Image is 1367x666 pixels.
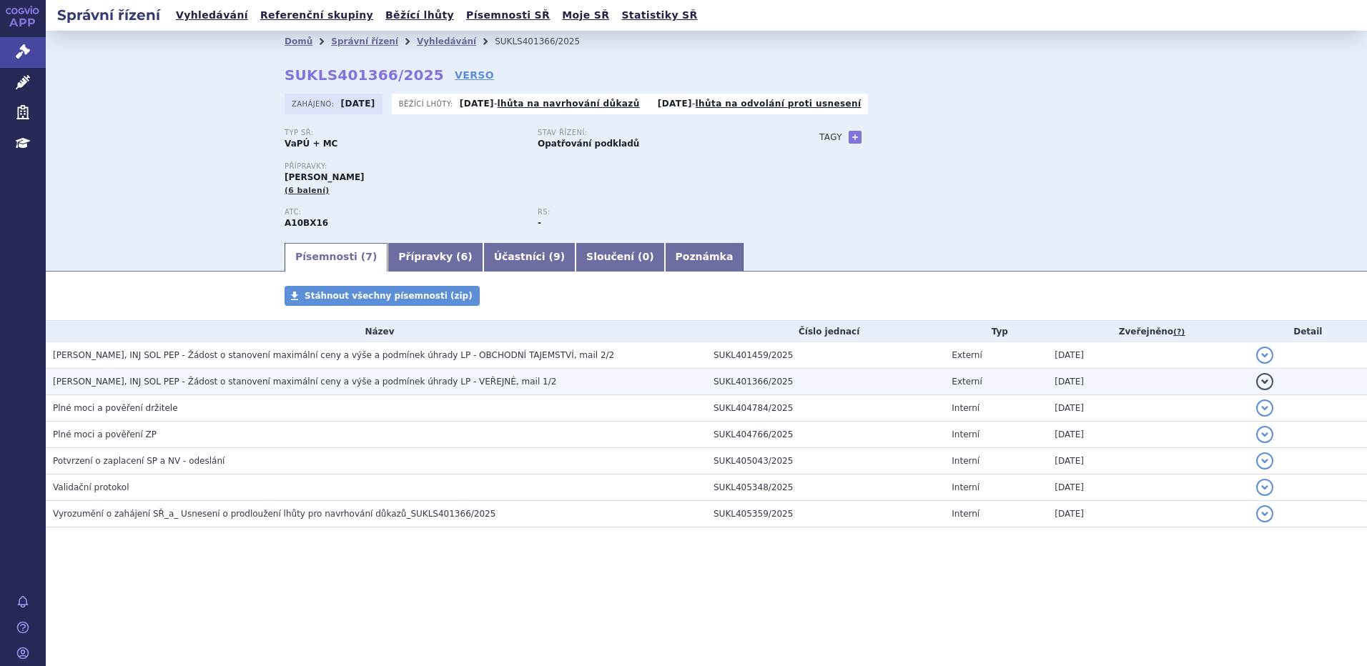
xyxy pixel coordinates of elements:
[706,474,944,501] td: SUKL405348/2025
[952,509,979,519] span: Interní
[388,243,483,272] a: Přípravky (6)
[952,482,979,492] span: Interní
[952,429,979,439] span: Interní
[1256,452,1273,469] button: detail
[53,429,157,439] span: Plné moci a pověření ZP
[53,350,614,360] span: MOUNJARO KWIKPEN, INJ SOL PEP - Žádost o stanovení maximální ceny a výše a podmínek úhrady LP - O...
[331,36,398,46] a: Správní řízení
[706,342,944,369] td: SUKL401459/2025
[1256,373,1273,390] button: detail
[576,243,664,272] a: Sloučení (0)
[706,369,944,395] td: SUKL401366/2025
[553,251,561,262] span: 9
[665,243,744,272] a: Poznámka
[455,68,494,82] a: VERSO
[1047,342,1248,369] td: [DATE]
[1173,327,1185,337] abbr: (?)
[285,36,312,46] a: Domů
[1047,369,1248,395] td: [DATE]
[642,251,649,262] span: 0
[696,99,862,109] a: lhůta na odvolání proti usnesení
[460,98,640,109] p: -
[944,321,1047,342] th: Typ
[952,456,979,466] span: Interní
[285,218,328,228] strong: TIRZEPATID
[538,218,541,228] strong: -
[53,456,224,466] span: Potvrzení o zaplacení SP a NV - odeslání
[952,350,982,360] span: Externí
[1047,448,1248,474] td: [DATE]
[658,99,692,109] strong: [DATE]
[658,98,862,109] p: -
[538,139,639,149] strong: Opatřování podkladů
[498,99,640,109] a: lhůta na navrhování důkazů
[285,162,791,171] p: Přípravky:
[849,131,862,144] a: +
[706,501,944,527] td: SUKL405359/2025
[53,377,556,387] span: MOUNJARO KWIKPEN, INJ SOL PEP - Žádost o stanovení maximální ceny a výše a podmínek úhrady LP - V...
[538,208,776,217] p: RS:
[952,403,979,413] span: Interní
[462,6,554,25] a: Písemnosti SŘ
[706,448,944,474] td: SUKL405043/2025
[53,509,495,519] span: Vyrozumění o zahájení SŘ_a_ Usnesení o prodloužení lhůty pro navrhování důkazů_SUKLS401366/2025
[285,139,337,149] strong: VaPÚ + MC
[285,129,523,137] p: Typ SŘ:
[285,186,330,195] span: (6 balení)
[285,243,388,272] a: Písemnosti (7)
[538,129,776,137] p: Stav řízení:
[1047,395,1248,422] td: [DATE]
[381,6,458,25] a: Běžící lhůty
[172,6,252,25] a: Vyhledávání
[292,98,337,109] span: Zahájeno:
[706,422,944,448] td: SUKL404766/2025
[1047,501,1248,527] td: [DATE]
[1249,321,1367,342] th: Detail
[1047,321,1248,342] th: Zveřejněno
[53,482,129,492] span: Validační protokol
[285,286,480,306] a: Stáhnout všechny písemnosti (zip)
[617,6,701,25] a: Statistiky SŘ
[305,291,473,301] span: Stáhnout všechny písemnosti (zip)
[1256,426,1273,443] button: detail
[1047,474,1248,501] td: [DATE]
[365,251,372,262] span: 7
[285,172,365,182] span: [PERSON_NAME]
[819,129,842,146] h3: Tagy
[495,31,598,52] li: SUKLS401366/2025
[1256,399,1273,417] button: detail
[285,208,523,217] p: ATC:
[1256,505,1273,522] button: detail
[706,321,944,342] th: Číslo jednací
[1256,347,1273,364] button: detail
[46,321,706,342] th: Název
[53,403,178,413] span: Plné moci a pověření držitele
[460,99,494,109] strong: [DATE]
[461,251,468,262] span: 6
[1047,422,1248,448] td: [DATE]
[399,98,456,109] span: Běžící lhůty:
[952,377,982,387] span: Externí
[256,6,377,25] a: Referenční skupiny
[417,36,476,46] a: Vyhledávání
[46,5,172,25] h2: Správní řízení
[558,6,613,25] a: Moje SŘ
[483,243,576,272] a: Účastníci (9)
[341,99,375,109] strong: [DATE]
[285,66,444,84] strong: SUKLS401366/2025
[1256,479,1273,496] button: detail
[706,395,944,422] td: SUKL404784/2025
